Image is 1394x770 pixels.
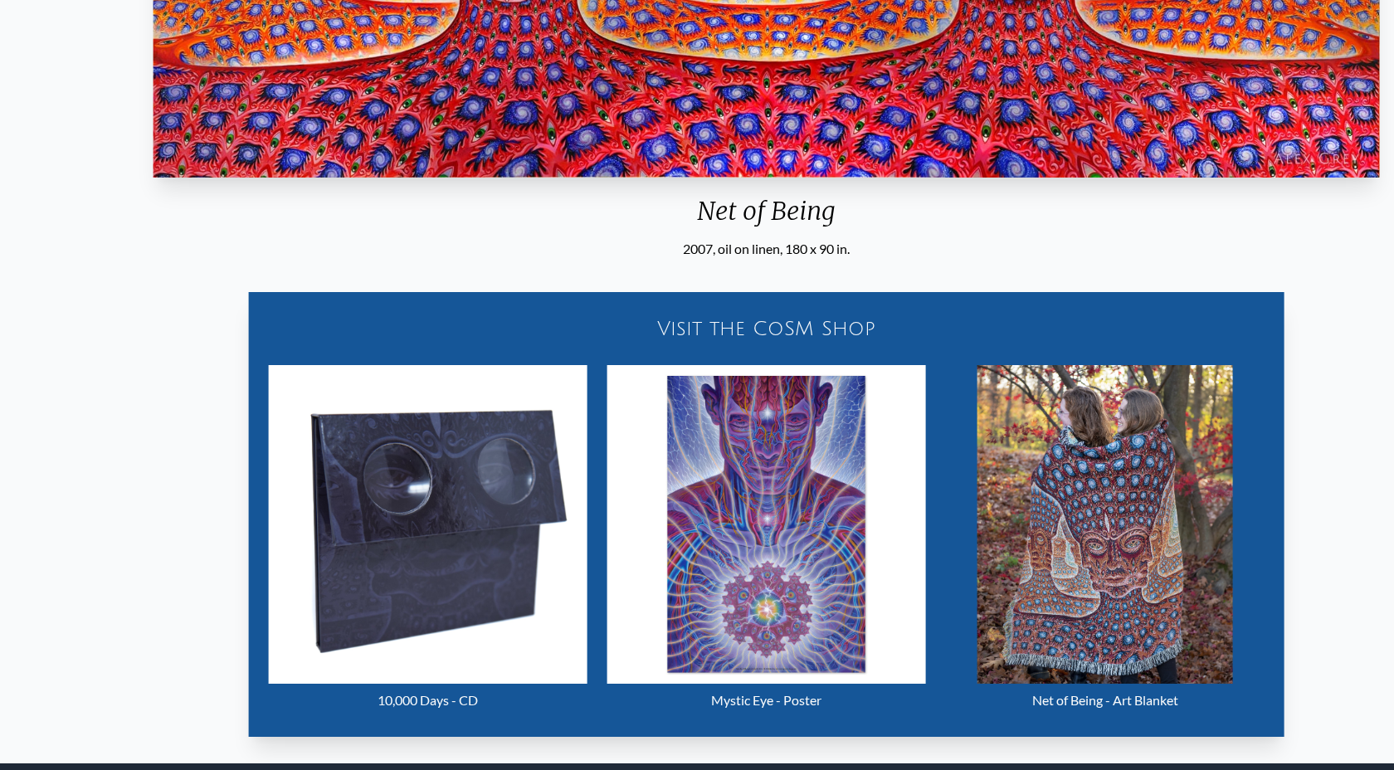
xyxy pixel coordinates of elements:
img: 10,000 Days - CD [269,365,587,684]
div: Net of Being - Art Blanket [946,684,1265,717]
a: Mystic Eye - Poster [607,365,926,717]
img: Net of Being - Art Blanket [977,365,1232,684]
a: 10,000 Days - CD [269,365,587,717]
a: Net of Being - Art Blanket [946,365,1265,717]
a: Visit the CoSM Shop [259,302,1275,355]
div: 10,000 Days - CD [269,684,587,717]
div: Mystic Eye - Poster [607,684,926,717]
img: Mystic Eye - Poster [607,365,926,684]
div: Net of Being [147,196,1386,239]
div: 2007, oil on linen, 180 x 90 in. [147,239,1386,259]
